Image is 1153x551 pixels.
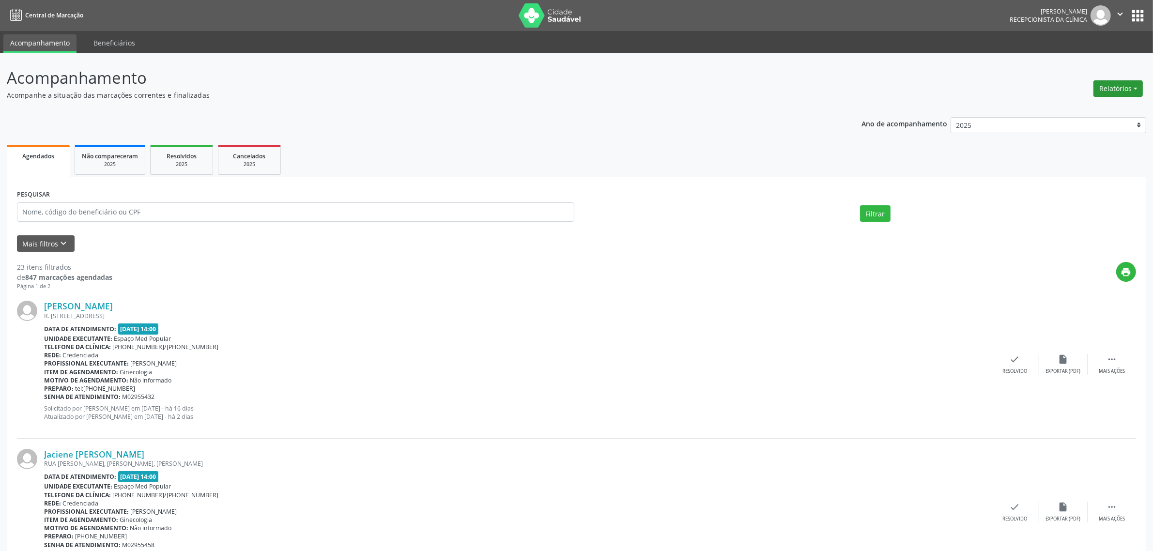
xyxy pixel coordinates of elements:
[860,205,891,222] button: Filtrar
[123,541,155,549] span: M02955458
[44,449,144,459] a: Jaciene [PERSON_NAME]
[3,34,77,53] a: Acompanhamento
[76,532,127,540] span: [PHONE_NUMBER]
[44,359,129,367] b: Profissional executante:
[1058,354,1069,365] i: insert_drive_file
[17,262,112,272] div: 23 itens filtrados
[1010,502,1020,512] i: check
[22,152,54,160] span: Agendados
[1099,368,1125,375] div: Mais ações
[1115,9,1125,19] i: 
[131,507,177,516] span: [PERSON_NAME]
[44,459,991,468] div: RUA [PERSON_NAME], [PERSON_NAME], [PERSON_NAME]
[233,152,266,160] span: Cancelados
[63,351,99,359] span: Credenciada
[44,473,116,481] b: Data de atendimento:
[63,499,99,507] span: Credenciada
[82,161,138,168] div: 2025
[1058,502,1069,512] i: insert_drive_file
[120,516,153,524] span: Ginecologia
[17,301,37,321] img: img
[120,368,153,376] span: Ginecologia
[1099,516,1125,522] div: Mais ações
[17,235,75,252] button: Mais filtroskeyboard_arrow_down
[1116,262,1136,282] button: print
[44,491,111,499] b: Telefone da clínica:
[167,152,197,160] span: Resolvidos
[1107,502,1117,512] i: 
[44,532,74,540] b: Preparo:
[1002,516,1027,522] div: Resolvido
[76,384,136,393] span: tel:[PHONE_NUMBER]
[1046,368,1081,375] div: Exportar (PDF)
[118,471,159,482] span: [DATE] 14:00
[131,359,177,367] span: [PERSON_NAME]
[44,393,121,401] b: Senha de atendimento:
[1010,15,1087,24] span: Recepcionista da clínica
[1002,368,1027,375] div: Resolvido
[44,312,991,320] div: R. [STREET_ADDRESS]
[25,273,112,282] strong: 847 marcações agendadas
[44,384,74,393] b: Preparo:
[17,282,112,291] div: Página 1 de 2
[44,524,128,532] b: Motivo de agendamento:
[1129,7,1146,24] button: apps
[1010,7,1087,15] div: [PERSON_NAME]
[7,7,83,23] a: Central de Marcação
[130,376,172,384] span: Não informado
[17,187,50,202] label: PESQUISAR
[118,323,159,335] span: [DATE] 14:00
[157,161,206,168] div: 2025
[1111,5,1129,26] button: 
[1091,5,1111,26] img: img
[44,301,113,311] a: [PERSON_NAME]
[113,343,219,351] span: [PHONE_NUMBER]/[PHONE_NUMBER]
[44,482,112,490] b: Unidade executante:
[114,482,171,490] span: Espaço Med Popular
[44,343,111,351] b: Telefone da clínica:
[44,404,991,421] p: Solicitado por [PERSON_NAME] em [DATE] - há 16 dias Atualizado por [PERSON_NAME] em [DATE] - há 2...
[1010,354,1020,365] i: check
[44,516,118,524] b: Item de agendamento:
[861,117,947,129] p: Ano de acompanhamento
[114,335,171,343] span: Espaço Med Popular
[113,491,219,499] span: [PHONE_NUMBER]/[PHONE_NUMBER]
[44,499,61,507] b: Rede:
[44,541,121,549] b: Senha de atendimento:
[1121,267,1132,277] i: print
[17,272,112,282] div: de
[7,66,804,90] p: Acompanhamento
[17,202,574,222] input: Nome, código do beneficiário ou CPF
[44,368,118,376] b: Item de agendamento:
[82,152,138,160] span: Não compareceram
[1107,354,1117,365] i: 
[59,238,69,249] i: keyboard_arrow_down
[7,90,804,100] p: Acompanhe a situação das marcações correntes e finalizadas
[1093,80,1143,97] button: Relatórios
[1046,516,1081,522] div: Exportar (PDF)
[25,11,83,19] span: Central de Marcação
[87,34,142,51] a: Beneficiários
[44,325,116,333] b: Data de atendimento:
[44,351,61,359] b: Rede:
[44,376,128,384] b: Motivo de agendamento:
[17,449,37,469] img: img
[225,161,274,168] div: 2025
[130,524,172,532] span: Não informado
[123,393,155,401] span: M02955432
[44,507,129,516] b: Profissional executante:
[44,335,112,343] b: Unidade executante:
